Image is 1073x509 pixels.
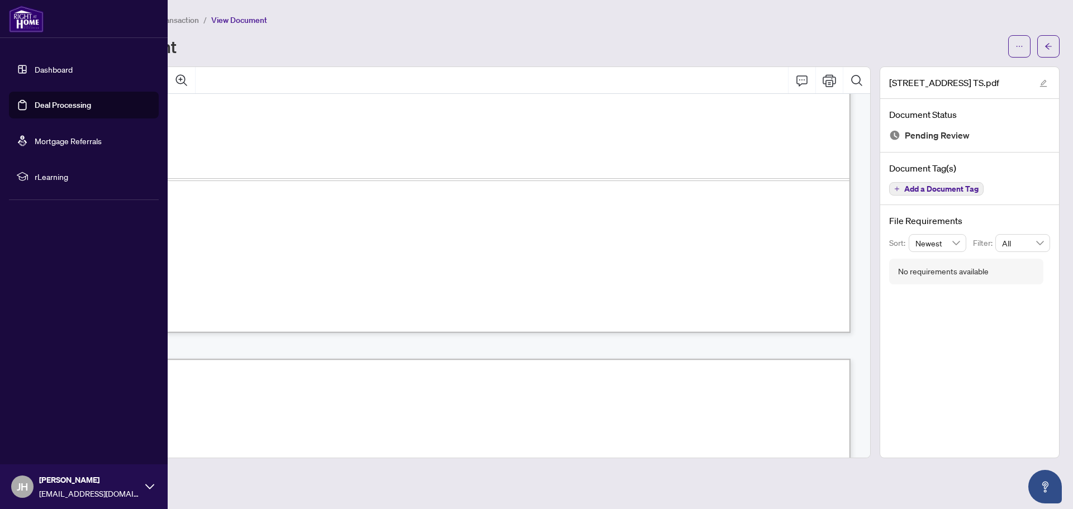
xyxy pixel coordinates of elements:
[1002,235,1043,251] span: All
[39,474,140,486] span: [PERSON_NAME]
[9,6,44,32] img: logo
[1015,42,1023,50] span: ellipsis
[1039,79,1047,87] span: edit
[889,76,999,89] span: [STREET_ADDRESS] TS.pdf
[35,136,102,146] a: Mortgage Referrals
[915,235,960,251] span: Newest
[904,185,979,193] span: Add a Document Tag
[894,186,900,192] span: plus
[889,108,1050,121] h4: Document Status
[973,237,995,249] p: Filter:
[1044,42,1052,50] span: arrow-left
[889,214,1050,227] h4: File Requirements
[35,64,73,74] a: Dashboard
[898,265,989,278] div: No requirements available
[39,487,140,500] span: [EMAIL_ADDRESS][DOMAIN_NAME]
[17,479,28,494] span: JH
[35,170,151,183] span: rLearning
[889,237,909,249] p: Sort:
[139,15,199,25] span: View Transaction
[889,130,900,141] img: Document Status
[203,13,207,26] li: /
[35,100,91,110] a: Deal Processing
[889,182,984,196] button: Add a Document Tag
[889,161,1050,175] h4: Document Tag(s)
[1028,470,1062,503] button: Open asap
[211,15,267,25] span: View Document
[905,128,970,143] span: Pending Review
